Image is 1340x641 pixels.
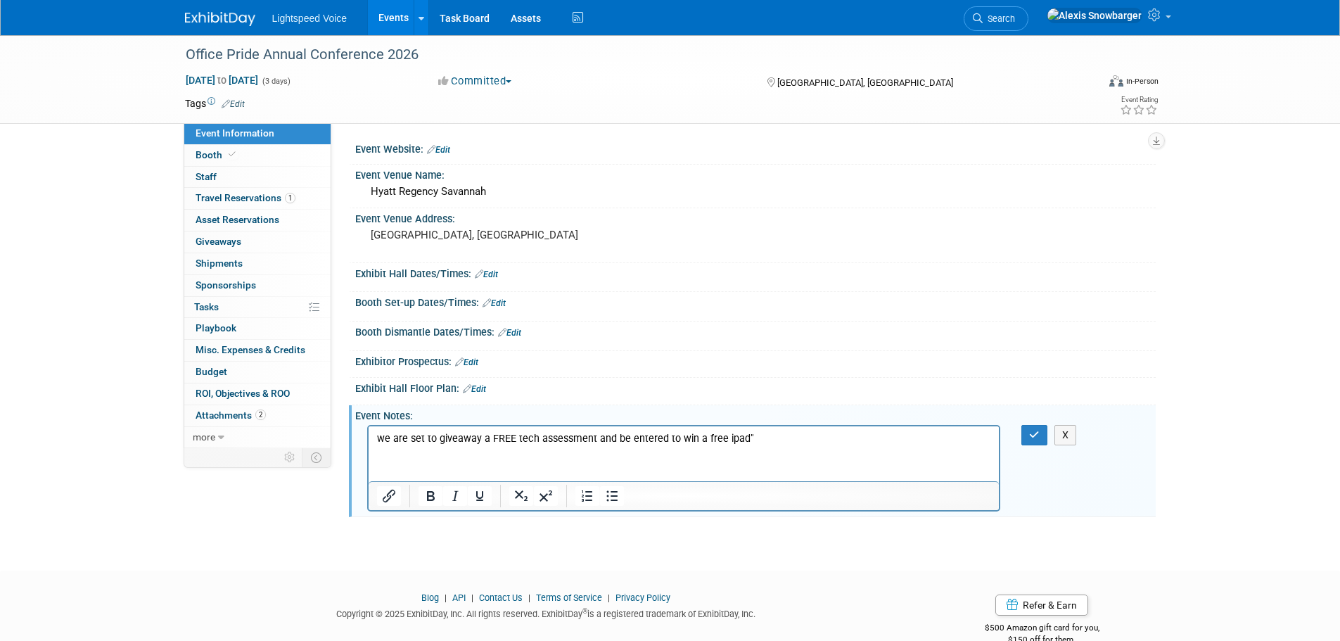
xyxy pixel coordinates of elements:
[196,410,266,421] span: Attachments
[419,486,442,506] button: Bold
[421,592,439,603] a: Blog
[366,181,1145,203] div: Hyatt Regency Savannah
[498,328,521,338] a: Edit
[355,165,1156,182] div: Event Venue Name:
[184,427,331,448] a: more
[575,486,599,506] button: Numbered list
[525,592,534,603] span: |
[377,486,401,506] button: Insert/edit link
[1120,96,1158,103] div: Event Rating
[371,229,673,241] pre: [GEOGRAPHIC_DATA], [GEOGRAPHIC_DATA]
[369,426,1000,481] iframe: Rich Text Area
[355,405,1156,423] div: Event Notes:
[196,344,305,355] span: Misc. Expenses & Credits
[355,292,1156,310] div: Booth Set-up Dates/Times:
[185,96,245,110] td: Tags
[193,431,215,443] span: more
[463,384,486,394] a: Edit
[184,275,331,296] a: Sponsorships
[479,592,523,603] a: Contact Us
[196,322,236,334] span: Playbook
[302,448,331,467] td: Toggle Event Tabs
[184,318,331,339] a: Playbook
[355,378,1156,396] div: Exhibit Hall Floor Plan:
[196,214,279,225] span: Asset Reservations
[475,269,498,279] a: Edit
[196,171,217,182] span: Staff
[441,592,450,603] span: |
[184,340,331,361] a: Misc. Expenses & Credits
[184,231,331,253] a: Giveaways
[355,322,1156,340] div: Booth Dismantle Dates/Times:
[1054,425,1077,445] button: X
[229,151,236,158] i: Booth reservation complete
[194,301,219,312] span: Tasks
[184,188,331,209] a: Travel Reservations1
[355,139,1156,157] div: Event Website:
[995,595,1088,616] a: Refer & Earn
[184,210,331,231] a: Asset Reservations
[184,362,331,383] a: Budget
[255,410,266,420] span: 2
[278,448,302,467] td: Personalize Event Tab Strip
[536,592,602,603] a: Terms of Service
[468,486,492,506] button: Underline
[185,12,255,26] img: ExhibitDay
[433,74,517,89] button: Committed
[222,99,245,109] a: Edit
[427,145,450,155] a: Edit
[181,42,1076,68] div: Office Pride Annual Conference 2026
[196,149,238,160] span: Booth
[355,208,1156,226] div: Event Venue Address:
[452,592,466,603] a: API
[285,193,295,203] span: 1
[261,77,291,86] span: (3 days)
[534,486,558,506] button: Superscript
[184,167,331,188] a: Staff
[443,486,467,506] button: Italic
[483,298,506,308] a: Edit
[455,357,478,367] a: Edit
[184,123,331,144] a: Event Information
[184,383,331,405] a: ROI, Objectives & ROO
[964,6,1028,31] a: Search
[355,263,1156,281] div: Exhibit Hall Dates/Times:
[777,77,953,88] span: [GEOGRAPHIC_DATA], [GEOGRAPHIC_DATA]
[196,279,256,291] span: Sponsorships
[604,592,613,603] span: |
[196,258,243,269] span: Shipments
[582,607,587,615] sup: ®
[196,236,241,247] span: Giveaways
[196,192,295,203] span: Travel Reservations
[215,75,229,86] span: to
[185,604,908,621] div: Copyright © 2025 ExhibitDay, Inc. All rights reserved. ExhibitDay is a registered trademark of Ex...
[600,486,624,506] button: Bullet list
[615,592,670,603] a: Privacy Policy
[1125,76,1159,87] div: In-Person
[184,405,331,426] a: Attachments2
[509,486,533,506] button: Subscript
[983,13,1015,24] span: Search
[468,592,477,603] span: |
[1047,8,1142,23] img: Alexis Snowbarger
[355,351,1156,369] div: Exhibitor Prospectus:
[1109,75,1123,87] img: Format-Inperson.png
[184,253,331,274] a: Shipments
[196,127,274,139] span: Event Information
[184,145,331,166] a: Booth
[272,13,347,24] span: Lightspeed Voice
[196,366,227,377] span: Budget
[184,297,331,318] a: Tasks
[196,388,290,399] span: ROI, Objectives & ROO
[185,74,259,87] span: [DATE] [DATE]
[1014,73,1159,94] div: Event Format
